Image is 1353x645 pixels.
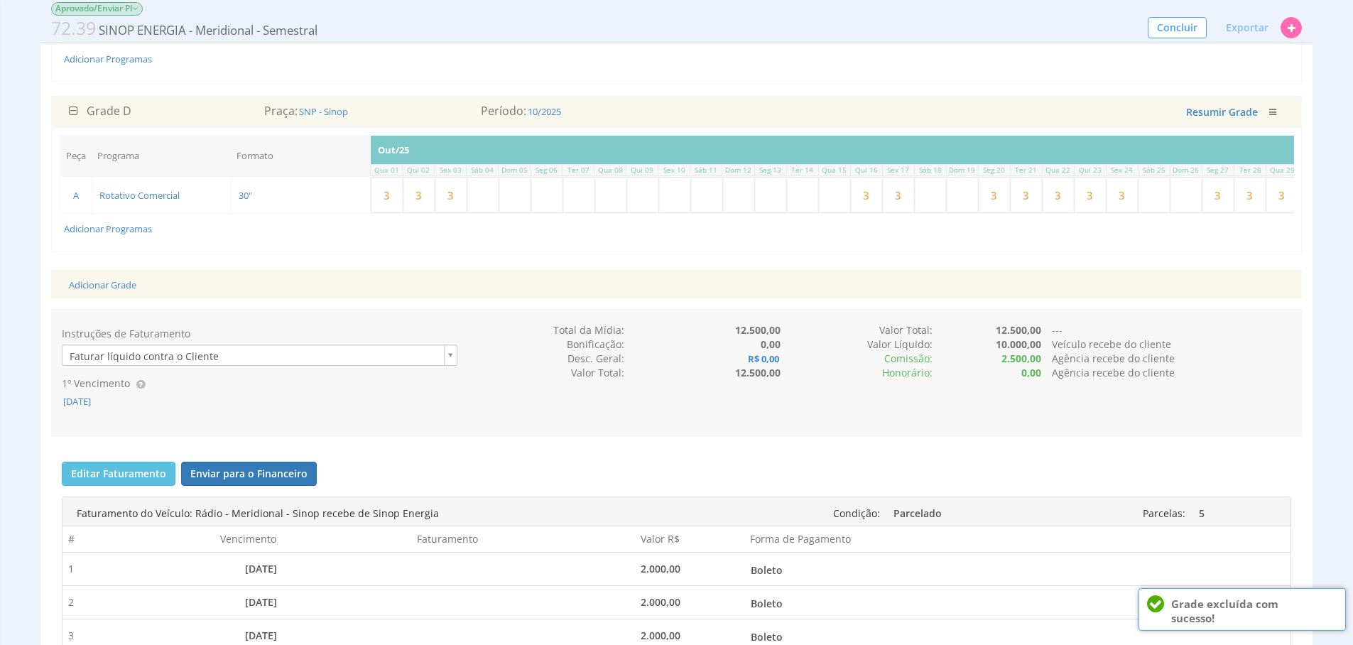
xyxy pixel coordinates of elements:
[181,462,317,486] button: Enviar para o Financeiro
[996,323,1041,337] b: 12.500,00
[893,502,1023,524] span: Parcelado
[499,165,531,176] td: Dom 05
[62,376,130,391] label: 1º Vencimento
[1170,165,1202,176] td: Dom 26
[1001,352,1041,365] b: 2.500,00
[1042,165,1074,176] td: Qua 22
[531,165,563,176] td: Seg 06
[690,165,722,176] td: Sáb 11
[781,366,933,380] div: Honorário:
[1021,366,1041,379] b: 0,00
[470,103,882,119] div: Período:
[688,526,991,552] th: Forma de Pagamento
[63,526,82,552] th: #
[1234,165,1266,176] td: Ter 28
[1226,21,1268,34] span: Exportar
[735,323,781,337] b: 12.500,00
[51,16,96,40] span: 72.39
[87,103,131,119] span: Grade D
[62,327,190,341] label: Instruções de Faturamento
[133,377,150,390] span: Esta data será utilizada como base para gerar as faturas!
[781,352,933,366] div: :
[69,278,136,291] a: Adicionar Grade
[1266,165,1298,176] td: Qua 29
[1185,104,1259,120] button: Resumir Grade
[748,592,987,613] a: Boleto
[403,165,435,176] td: Qui 02
[486,526,688,552] th: Valor R$
[51,2,143,16] span: Aprovado/Enviar PI
[1148,17,1207,38] button: Concluir
[435,165,467,176] td: Sex 03
[468,323,624,337] div: Total da Mídia:
[1202,165,1234,176] td: Seg 27
[64,53,152,65] a: Adicionar Programas
[99,22,317,38] span: SINOP ENERGIA - Meridional - Semestral
[72,189,80,202] span: A
[82,526,284,552] th: Vencimento
[62,395,92,408] span: [DATE]
[237,149,364,163] div: Formato
[467,165,499,176] td: Sáb 04
[1010,165,1042,176] td: Ter 21
[63,345,438,367] span: Faturar líquido contra o Cliente
[63,552,82,585] td: 1
[284,526,486,552] th: Faturamento
[818,165,850,176] td: Qua 15
[62,345,457,366] a: Faturar líquido contra o Cliente
[850,165,882,176] td: Qui 16
[1074,165,1106,176] td: Qui 23
[1138,165,1170,176] td: Sáb 25
[63,585,82,619] td: 2
[1041,323,1302,337] div: ---
[1143,506,1185,520] span: Parcelas:
[62,462,175,486] button: Editar Faturamento
[751,592,984,614] span: Boleto
[978,165,1010,176] td: Seg 20
[833,506,880,520] span: Condição:
[786,165,818,176] td: Ter 14
[237,189,254,202] span: 30"
[914,165,946,176] td: Sáb 18
[594,165,626,176] td: Qua 08
[781,337,933,352] div: Valor Líquido:
[468,337,624,352] div: Bonificação:
[1041,352,1302,366] div: Agência recebe do cliente
[64,222,152,235] a: Adicionar Programas
[371,165,403,176] td: Qua 01
[891,502,1026,523] a: Parcelado
[735,366,781,379] b: 12.500,00
[996,337,1041,351] b: 10.000,00
[1106,165,1138,176] td: Sex 24
[1041,366,1302,380] div: Agência recebe do cliente
[658,165,690,176] td: Sex 10
[946,165,978,176] td: Dom 19
[761,337,781,351] b: 0,00
[746,352,781,365] b: R$ 0,00
[60,136,92,177] th: Peça
[882,165,914,176] td: Sex 17
[98,189,181,202] span: Rotativo Comercial
[563,165,594,176] td: Ter 07
[66,503,778,524] div: Faturamento do Veículo: Rádio - Meridional - Sinop recebe de Sinop Energia
[97,149,225,163] div: Programa
[751,559,984,581] span: Boleto
[884,352,930,365] span: Comissão
[468,352,624,366] div: Desc. Geral:
[1217,16,1278,40] button: Exportar
[298,105,349,118] span: SNP - Sinop
[1171,597,1278,625] strong: Grade excluída com sucesso!
[526,105,563,118] span: 10/2025
[722,165,754,176] td: Dom 12
[264,103,470,119] div: Praça:
[754,165,786,176] td: Seg 13
[1041,337,1302,352] div: Veículo recebe do cliente
[781,323,933,337] div: Valor Total:
[626,165,658,176] td: Qui 09
[748,558,987,580] a: Boleto
[468,366,624,380] div: Valor Total:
